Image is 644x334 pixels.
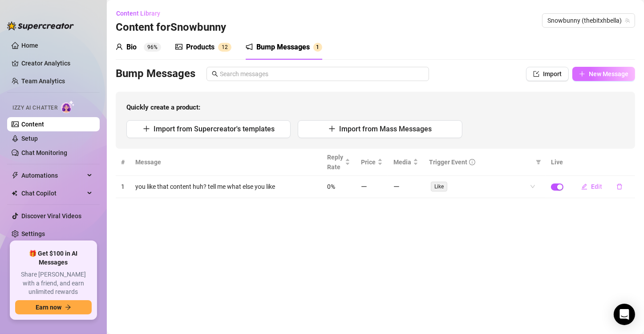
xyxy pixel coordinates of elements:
a: Content [21,121,44,128]
button: delete [609,179,630,194]
span: import [533,71,539,77]
button: New Message [572,67,635,81]
h3: Content for Snowbunny [116,20,226,35]
span: filter [534,155,543,169]
span: Trigger Event [429,157,467,167]
span: Media [393,157,411,167]
a: Chat Monitoring [21,149,67,156]
button: Import from Supercreator's templates [126,120,291,138]
span: Reply Rate [327,152,343,172]
span: team [625,18,630,23]
span: 0% [327,183,335,190]
span: 1 [316,44,320,50]
th: # [116,149,130,176]
span: Import from Supercreator's templates [154,125,275,133]
span: Import from Mass Messages [339,125,432,133]
span: notification [246,43,253,50]
span: Import [543,70,562,77]
span: user [116,43,123,50]
input: Search messages [220,69,424,79]
th: Live [546,149,569,176]
a: Settings [21,230,45,237]
button: Content Library [116,6,167,20]
td: 1 [116,176,130,198]
td: you like that content huh? tell me what else you like [130,176,322,198]
a: Discover Viral Videos [21,212,81,220]
span: search [212,71,218,77]
span: filter [536,159,541,165]
img: logo-BBDzfeDw.svg [7,21,74,30]
span: plus [328,125,336,132]
span: Chat Copilot [21,186,85,200]
span: plus [143,125,150,132]
th: Message [130,149,322,176]
sup: 12 [218,43,231,52]
th: Media [388,149,424,176]
span: arrow-right [65,304,71,310]
h3: Bump Messages [116,67,195,81]
span: picture [175,43,182,50]
span: Edit [591,183,602,190]
span: delete [616,183,623,190]
div: Products [186,42,215,53]
span: New Message [589,70,628,77]
button: Import from Mass Messages [298,120,462,138]
span: Like [431,182,447,191]
a: Team Analytics [21,77,65,85]
span: 2 [225,44,228,50]
span: minus [361,183,367,190]
strong: Quickly create a product: [126,103,200,111]
span: thunderbolt [12,172,19,179]
span: edit [581,183,587,190]
span: 🎁 Get $100 in AI Messages [15,249,92,267]
span: minus [393,183,400,190]
sup: 1 [313,43,322,52]
a: Creator Analytics [21,56,93,70]
div: Bio [126,42,137,53]
button: Import [526,67,569,81]
button: Earn nowarrow-right [15,300,92,314]
span: Snowbunny (thebitxhbella) [547,14,630,27]
img: Chat Copilot [12,190,17,196]
a: Setup [21,135,38,142]
sup: 96% [144,43,161,52]
a: Home [21,42,38,49]
span: Price [361,157,376,167]
span: Share [PERSON_NAME] with a friend, and earn unlimited rewards [15,270,92,297]
div: Open Intercom Messenger [614,304,635,325]
span: 1 [222,44,225,50]
span: info-circle [469,159,475,165]
th: Reply Rate [322,149,356,176]
th: Price [356,149,388,176]
span: Automations [21,168,85,183]
span: Izzy AI Chatter [12,104,57,112]
span: Earn now [36,304,61,311]
button: Edit [574,179,609,194]
span: Content Library [116,10,160,17]
div: Bump Messages [256,42,310,53]
img: AI Chatter [61,100,75,113]
span: plus [579,71,585,77]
